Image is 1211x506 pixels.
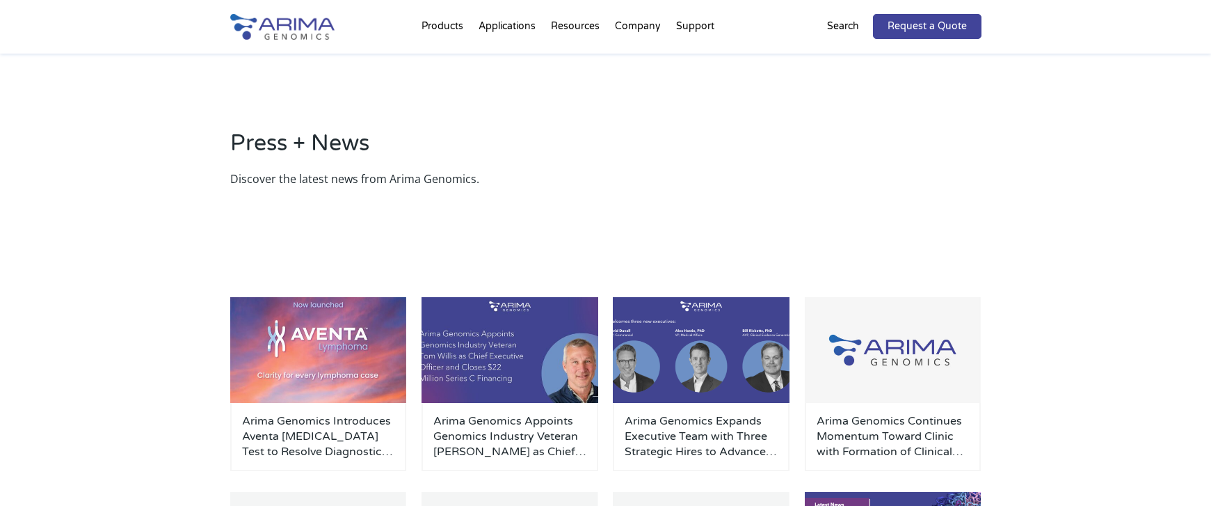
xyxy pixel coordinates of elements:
[230,170,981,188] p: Discover the latest news from Arima Genomics.
[230,297,407,403] img: AventaLymphoma-500x300.jpg
[613,297,789,403] img: Personnel-Announcement-LinkedIn-Carousel-22025-500x300.png
[242,413,395,459] a: Arima Genomics Introduces Aventa [MEDICAL_DATA] Test to Resolve Diagnostic Uncertainty in B- and ...
[873,14,981,39] a: Request a Quote
[422,297,598,403] img: Personnel-Announcement-LinkedIn-Carousel-22025-1-500x300.jpg
[625,413,778,459] a: Arima Genomics Expands Executive Team with Three Strategic Hires to Advance Clinical Applications...
[805,297,981,403] img: Group-929-500x300.jpg
[230,128,981,170] h2: Press + News
[433,413,586,459] a: Arima Genomics Appoints Genomics Industry Veteran [PERSON_NAME] as Chief Executive Officer and Cl...
[827,17,859,35] p: Search
[230,14,335,40] img: Arima-Genomics-logo
[817,413,970,459] a: Arima Genomics Continues Momentum Toward Clinic with Formation of Clinical Advisory Board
